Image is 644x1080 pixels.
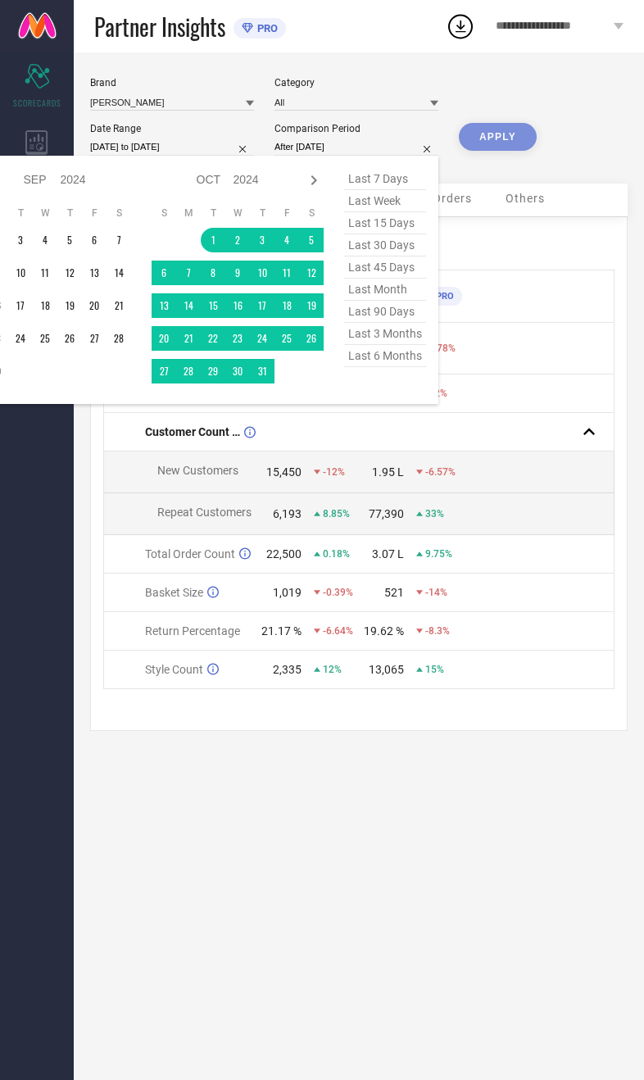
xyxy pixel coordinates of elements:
span: -14% [425,587,447,598]
td: Wed Oct 02 2024 [225,228,250,252]
div: Category [274,77,438,88]
td: Sat Sep 21 2024 [107,293,131,318]
td: Sat Sep 28 2024 [107,326,131,351]
td: Fri Sep 06 2024 [82,228,107,252]
div: 3.07 L [372,547,404,560]
td: Sun Oct 06 2024 [152,261,176,285]
span: last 7 days [344,168,426,190]
td: Sat Oct 26 2024 [299,326,324,351]
td: Wed Oct 09 2024 [225,261,250,285]
th: Friday [274,206,299,220]
div: 6,193 [273,507,302,520]
td: Mon Oct 14 2024 [176,293,201,318]
td: Sat Oct 19 2024 [299,293,324,318]
span: -6.64% [323,625,353,637]
span: -8.3% [425,625,450,637]
th: Sunday [152,206,176,220]
td: Sat Sep 07 2024 [107,228,131,252]
span: 15% [425,664,444,675]
td: Tue Oct 01 2024 [201,228,225,252]
div: 1.95 L [372,465,404,479]
span: Customer Count (New vs Repeat) [145,425,240,438]
td: Fri Oct 25 2024 [274,326,299,351]
div: Comparison Period [274,123,438,134]
div: Brand [90,77,254,88]
div: 15,450 [266,465,302,479]
div: 21.17 % [261,624,302,638]
td: Wed Sep 25 2024 [33,326,57,351]
td: Thu Oct 31 2024 [250,359,274,383]
div: 1,019 [273,586,302,599]
th: Wednesday [225,206,250,220]
td: Wed Oct 23 2024 [225,326,250,351]
span: last month [344,279,426,301]
span: last 3 months [344,323,426,345]
div: 13,065 [369,663,404,676]
td: Sun Oct 20 2024 [152,326,176,351]
td: Tue Oct 15 2024 [201,293,225,318]
td: Thu Sep 26 2024 [57,326,82,351]
td: Tue Oct 29 2024 [201,359,225,383]
div: 521 [384,586,404,599]
span: last 45 days [344,256,426,279]
td: Wed Oct 16 2024 [225,293,250,318]
td: Fri Oct 04 2024 [274,228,299,252]
span: Style Count [145,663,203,676]
div: Open download list [446,11,475,41]
span: New Customers [157,464,238,477]
td: Tue Sep 17 2024 [8,293,33,318]
td: Mon Oct 28 2024 [176,359,201,383]
td: Fri Sep 20 2024 [82,293,107,318]
span: last 90 days [344,301,426,323]
td: Wed Sep 04 2024 [33,228,57,252]
th: Tuesday [8,206,33,220]
td: Wed Oct 30 2024 [225,359,250,383]
th: Monday [176,206,201,220]
td: Tue Oct 08 2024 [201,261,225,285]
td: Thu Oct 03 2024 [250,228,274,252]
th: Wednesday [33,206,57,220]
span: last 6 months [344,345,426,367]
input: Select comparison period [274,138,438,156]
span: 12% [323,664,342,675]
th: Saturday [107,206,131,220]
th: Friday [82,206,107,220]
td: Thu Sep 12 2024 [57,261,82,285]
span: last 15 days [344,212,426,234]
th: Tuesday [201,206,225,220]
div: 2,335 [273,663,302,676]
th: Thursday [250,206,274,220]
span: -12% [323,466,345,478]
span: SCORECARDS [13,97,61,109]
div: Next month [304,170,324,190]
td: Tue Sep 24 2024 [8,326,33,351]
th: Thursday [57,206,82,220]
td: Mon Oct 07 2024 [176,261,201,285]
td: Sat Oct 05 2024 [299,228,324,252]
td: Sat Oct 12 2024 [299,261,324,285]
td: Fri Sep 27 2024 [82,326,107,351]
div: 19.62 % [364,624,404,638]
td: Tue Sep 03 2024 [8,228,33,252]
div: 22,500 [266,547,302,560]
span: -6.57% [425,466,456,478]
span: Basket Size [145,586,203,599]
td: Thu Oct 24 2024 [250,326,274,351]
span: 9.75% [425,548,452,560]
div: Date Range [90,123,254,134]
td: Fri Oct 11 2024 [274,261,299,285]
td: Thu Sep 19 2024 [57,293,82,318]
td: Wed Sep 18 2024 [33,293,57,318]
span: 8.85% [323,508,350,520]
span: -5.78% [425,343,456,354]
span: Repeat Customers [157,506,252,519]
span: Total Order Count [145,547,235,560]
td: Tue Oct 22 2024 [201,326,225,351]
span: PRO [432,291,454,302]
th: Saturday [299,206,324,220]
td: Sun Oct 27 2024 [152,359,176,383]
td: Thu Oct 10 2024 [250,261,274,285]
span: 0.18% [323,548,350,560]
span: 33% [425,508,444,520]
div: 77,390 [369,507,404,520]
